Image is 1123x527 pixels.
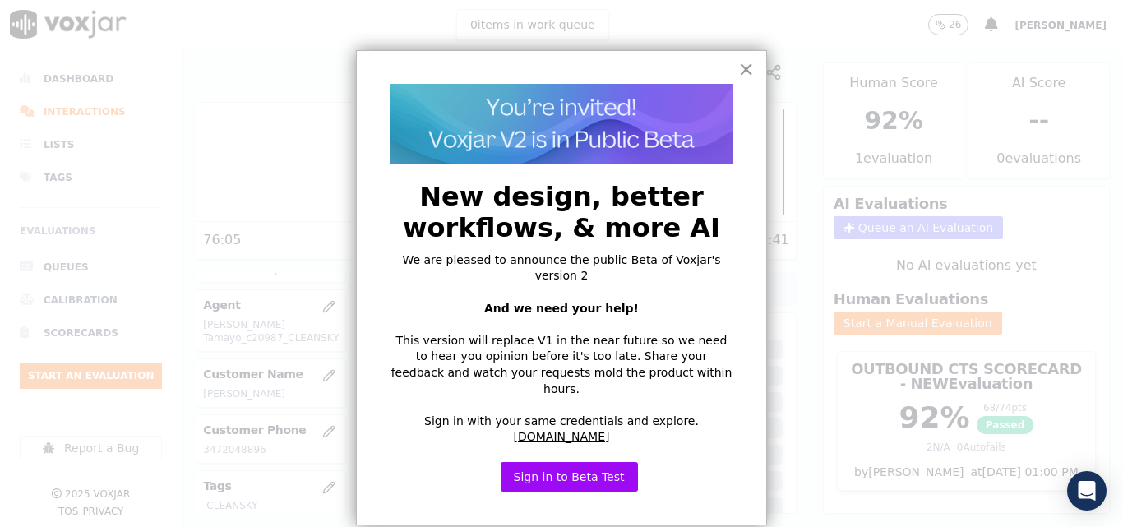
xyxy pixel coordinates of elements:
[514,430,610,443] a: [DOMAIN_NAME]
[390,181,733,244] h2: New design, better workflows, & more AI
[738,56,754,82] button: Close
[501,462,638,492] button: Sign in to Beta Test
[424,414,699,428] span: Sign in with your same credentials and explore.
[484,302,639,315] strong: And we need your help!
[390,333,733,397] p: This version will replace V1 in the near future so we need to hear you opinion before it's too la...
[1067,471,1107,511] div: Open Intercom Messenger
[390,252,733,284] p: We are pleased to announce the public Beta of Voxjar's version 2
